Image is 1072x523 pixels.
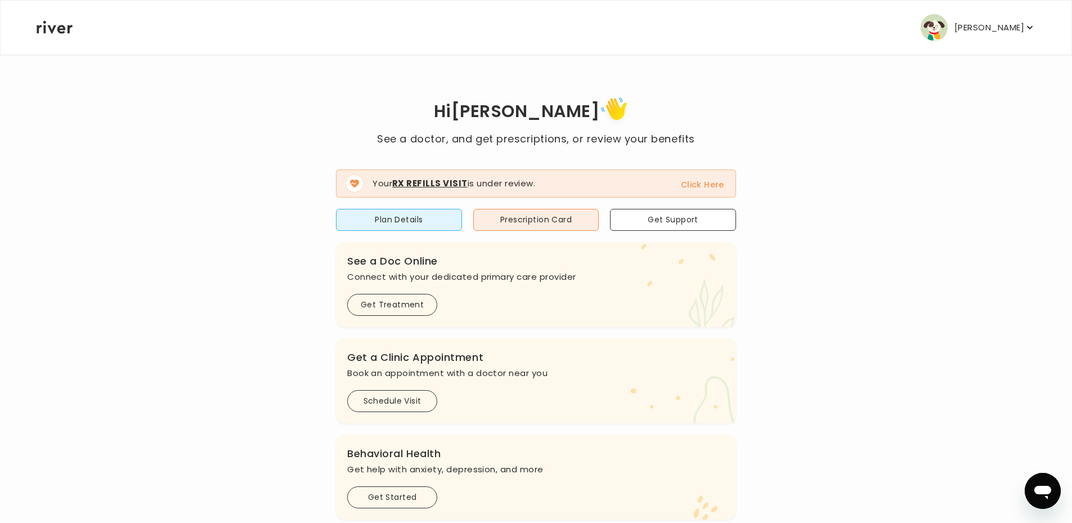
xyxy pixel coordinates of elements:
[954,20,1024,35] p: [PERSON_NAME]
[392,177,468,189] strong: Rx Refills Visit
[336,209,462,231] button: Plan Details
[377,93,694,131] h1: Hi [PERSON_NAME]
[1025,473,1061,509] iframe: Button to launch messaging window
[377,131,694,147] p: See a doctor, and get prescriptions, or review your benefits
[610,209,736,231] button: Get Support
[681,178,724,191] button: Click Here
[347,486,437,508] button: Get Started
[921,14,1035,41] button: user avatar[PERSON_NAME]
[347,390,437,412] button: Schedule Visit
[347,294,437,316] button: Get Treatment
[373,177,535,190] p: Your is under review.
[347,253,725,269] h3: See a Doc Online
[347,269,725,285] p: Connect with your dedicated primary care provider
[347,365,725,381] p: Book an appointment with a doctor near you
[347,462,725,477] p: Get help with anxiety, depression, and more
[921,14,948,41] img: user avatar
[347,446,725,462] h3: Behavioral Health
[473,209,599,231] button: Prescription Card
[347,350,725,365] h3: Get a Clinic Appointment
